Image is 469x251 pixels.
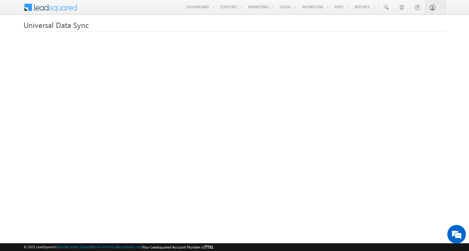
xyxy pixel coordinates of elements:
[57,245,66,249] a: About
[24,20,89,30] span: Universal Data Sync
[118,245,141,249] a: Acceptable Use
[67,245,92,249] a: Contact Support
[142,245,213,249] span: Your Leadsquared Account Number is
[93,245,117,249] a: Terms of Service
[204,245,213,249] span: 77731
[24,244,213,250] span: © 2025 LeadSquared | | | | |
